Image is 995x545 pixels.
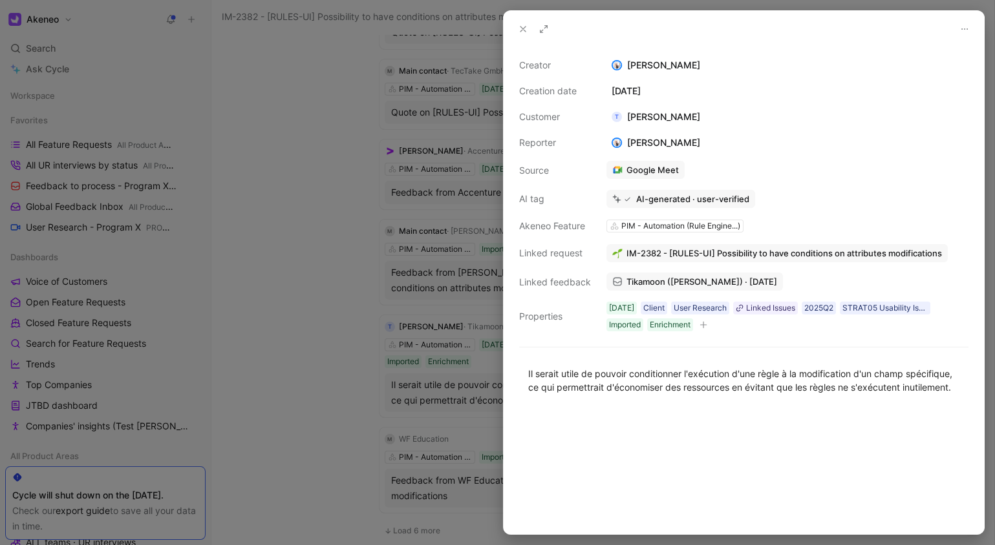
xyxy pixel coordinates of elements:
div: Source [519,163,591,178]
div: Client [643,302,665,314]
div: [PERSON_NAME] [606,109,705,125]
div: Enrichment [650,318,690,331]
div: User Research [674,302,727,314]
img: avatar [613,61,621,70]
div: AI tag [519,191,591,207]
div: Linked request [519,245,591,261]
div: STRAT05 Usability Issues [842,302,928,314]
div: Customer [519,109,591,125]
span: Tikamoon ([PERSON_NAME]) · [DATE] [626,276,777,287]
div: Creator [519,57,591,73]
div: Linked feedback [519,274,591,290]
div: PIM - Automation (Rule Engine...) [621,220,740,232]
div: [DATE] [606,83,968,99]
img: avatar [613,139,621,147]
div: Reporter [519,135,591,150]
div: Creation date [519,83,591,99]
div: 2025Q2 [804,302,833,314]
a: Tikamoon ([PERSON_NAME]) · [DATE] [606,272,783,291]
div: Akeneo Feature [519,218,591,234]
button: 🌱IM-2382 - [RULES-UI] Possibility to have conditions on attributes modifications [606,244,948,262]
div: Linked Issues [746,302,795,314]
span: IM-2382 - [RULES-UI] Possibility to have conditions on attributes modifications [626,247,942,259]
div: Properties [519,309,591,324]
div: AI-generated · user-verified [636,193,749,205]
div: T [612,112,622,122]
a: Google Meet [606,161,685,179]
div: Imported [609,318,641,331]
div: [DATE] [609,302,634,314]
div: Il serait utile de pouvoir conditionner l'exécution d'une règle à la modification d'un champ spéc... [528,367,959,394]
img: 🌱 [612,248,623,258]
div: [PERSON_NAME] [606,57,968,73]
div: [PERSON_NAME] [606,135,705,150]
